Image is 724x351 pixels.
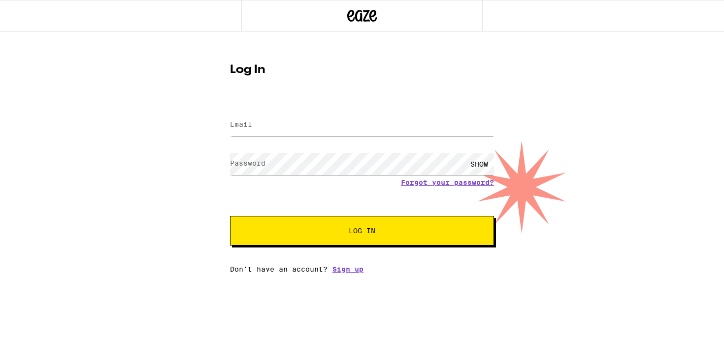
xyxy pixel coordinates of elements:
a: Forgot your password? [401,178,494,186]
div: SHOW [464,153,494,175]
h1: Log In [230,64,494,76]
div: Don't have an account? [230,265,494,273]
a: Sign up [332,265,363,273]
button: Log In [230,216,494,246]
label: Password [230,159,265,167]
span: Log In [349,227,375,234]
input: Email [230,114,494,136]
label: Email [230,120,252,128]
